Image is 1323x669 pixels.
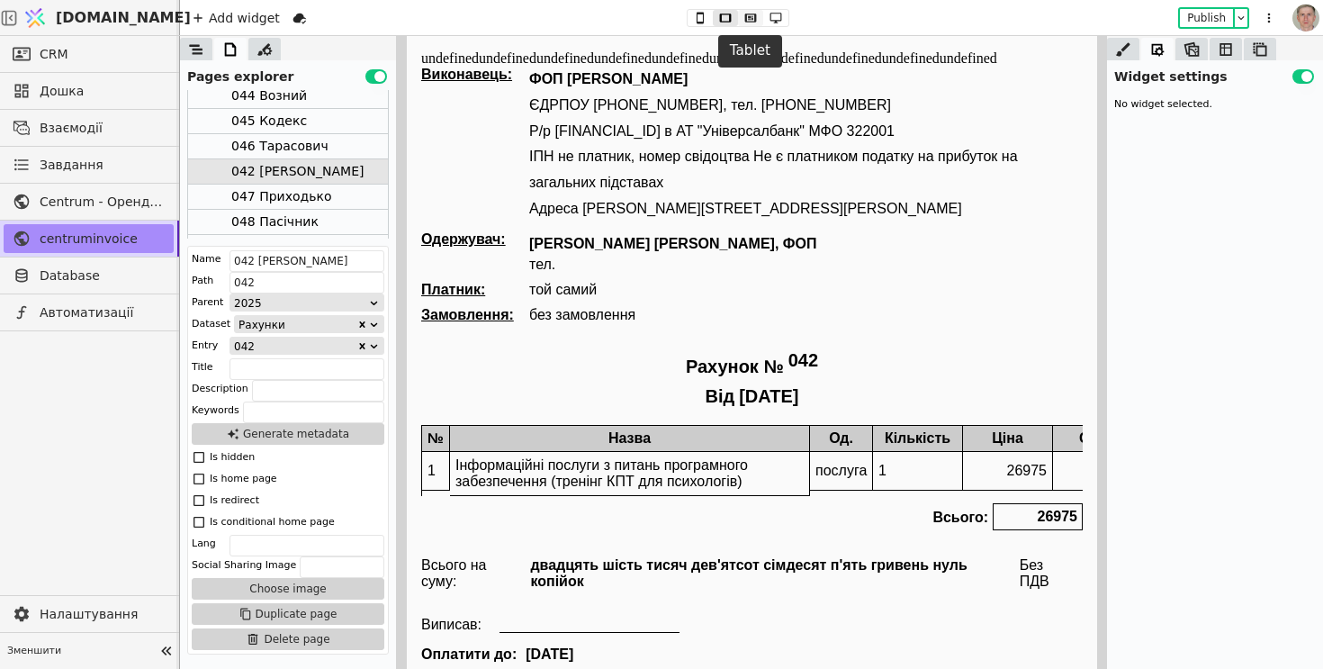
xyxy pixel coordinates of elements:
div: Одержувач: [14,195,122,237]
a: CRM [4,40,174,68]
div: 046 Тарасович [231,134,328,158]
div: Keywords [192,402,239,420]
div: 2025 [234,294,368,311]
div: 042 [PERSON_NAME] [231,159,364,184]
a: centruminvoice [4,224,174,253]
div: 048 Пасічник [231,210,319,234]
div: Замовлення: [14,271,122,287]
div: Pages explorer [180,60,396,86]
button: Generate metadata [192,423,384,445]
div: Title [192,358,213,376]
div: двадцять шість тисяч дев'ятсот сімдесят п'ять гривень нуль копійок [123,521,612,554]
span: CRM [40,45,68,64]
div: 042 [PERSON_NAME] [188,159,388,185]
div: Lang [192,535,216,553]
div: Од. [403,389,466,416]
div: Parent [192,294,223,312]
span: Database [40,267,165,285]
div: Без ПДВ [613,521,676,554]
div: Widget settings [1107,60,1323,86]
span: Зменшити [7,644,154,659]
div: 060 [PERSON_NAME] [188,235,388,260]
p: Рахунок № [279,314,377,347]
div: [PERSON_NAME] [PERSON_NAME], ФОП [122,200,409,216]
div: № [14,389,43,416]
div: 045 Кодекс [188,109,388,134]
p: Р/р [FINANCIAL_ID] в АТ "Універсалбанк" МФО 322001 [122,83,676,109]
a: Database [4,261,174,290]
a: Автоматизації [4,298,174,327]
div: 26975 [646,416,736,455]
div: Is hidden [210,448,255,466]
div: 26975 [556,416,646,455]
div: 26975 [586,467,676,494]
div: Рахунки [238,316,356,334]
div: Social Sharing Image [192,556,296,574]
a: Взаємодії [4,113,174,142]
div: 047 Приходько [188,185,388,210]
div: 1 [15,416,43,455]
p: Адреса [PERSON_NAME][STREET_ADDRESS][PERSON_NAME] [122,160,676,186]
div: Всього на суму: [14,521,123,554]
div: 044 Возний [231,84,307,108]
div: Всього: [521,469,586,494]
div: без замовлення [122,271,229,287]
div: Платник: [14,246,122,262]
div: Виписав: [14,581,75,597]
span: centruminvoice [40,230,165,249]
div: Dataset [192,315,230,333]
div: 046 Тарасович [188,134,388,159]
a: Налаштування [4,600,174,628]
div: Виконавець: [14,31,122,47]
div: тел. [122,221,156,237]
div: Сума [646,389,736,416]
div: 048 Пасічник [188,210,388,235]
span: Налаштування [40,605,165,624]
div: Is conditional home page [210,513,335,531]
p: ІПН не платник, номер свідоцтва Не є платником податку на прибуток на загальних підставах [122,108,676,160]
a: Centrum - Оренда офісних приміщень [4,187,174,216]
button: Delete page [192,628,384,650]
div: [DATE] [332,350,391,371]
div: послуга [403,416,466,455]
a: [DOMAIN_NAME] [18,1,180,35]
div: той самий [122,246,190,262]
div: Оплатити до: [14,606,114,631]
div: 042 [382,314,411,347]
div: 045 Кодекс [231,109,307,133]
span: Дошка [40,82,165,101]
div: Інформаційні послуги з питань програмного забезпечення (тренінг КПТ для психологів) [43,416,403,460]
div: Add widget [187,7,285,29]
div: Назва [43,389,403,416]
span: Автоматизації [40,303,165,322]
div: Is redirect [210,492,259,510]
div: [DATE] [114,606,171,631]
a: Дошка [4,77,174,105]
div: 1 [466,416,556,455]
span: Взаємодії [40,119,165,138]
span: Завдання [40,156,103,175]
p: ЄДРПОУ [PHONE_NUMBER], тел. [PHONE_NUMBER] [122,57,676,83]
button: Duplicate page [192,603,384,625]
div: 042 [234,338,356,354]
div: Description [192,380,248,398]
div: 060 [PERSON_NAME] [231,235,364,259]
div: Кількість [466,389,556,416]
img: Logo [22,1,49,35]
button: Publish [1180,9,1233,27]
div: Path [192,272,213,290]
div: Entry [192,337,218,355]
p: ФОП [PERSON_NAME] [122,31,676,57]
span: [DOMAIN_NAME] [56,7,191,29]
div: 044 Возний [188,84,388,109]
div: 047 Приходько [231,185,332,209]
div: No widget selected. [1107,90,1323,120]
a: Завдання [4,150,174,179]
span: Centrum - Оренда офісних приміщень [40,193,165,212]
button: Choose image [192,578,384,600]
div: Name [192,250,220,268]
div: Від [299,350,328,371]
div: Is home page [210,470,277,488]
img: 1560949290925-CROPPED-IMG_0201-2-.jpg [1292,5,1319,32]
div: Ціна [556,389,646,416]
